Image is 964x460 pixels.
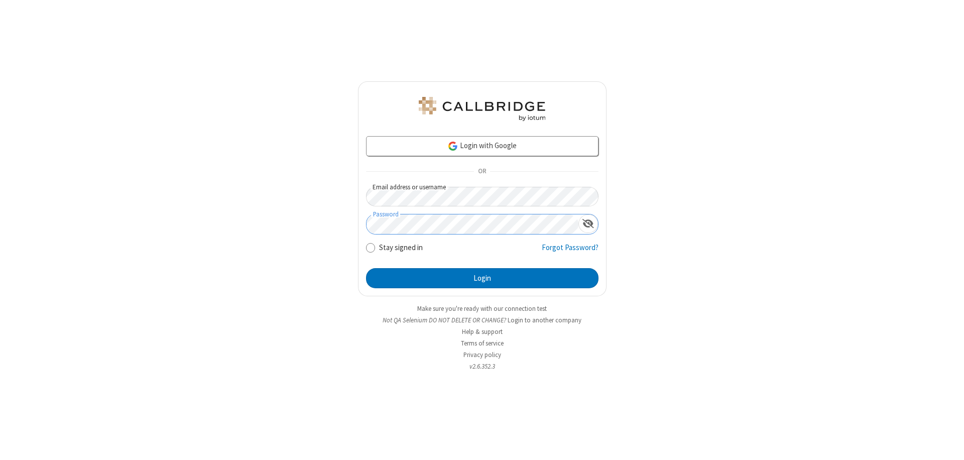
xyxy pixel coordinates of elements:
div: Show password [578,214,598,233]
a: Login with Google [366,136,598,156]
a: Help & support [462,327,503,336]
label: Stay signed in [379,242,423,254]
img: google-icon.png [447,141,458,152]
span: OR [474,165,490,179]
img: QA Selenium DO NOT DELETE OR CHANGE [417,97,547,121]
li: Not QA Selenium DO NOT DELETE OR CHANGE? [358,315,607,325]
li: v2.6.352.3 [358,362,607,371]
button: Login [366,268,598,288]
a: Make sure you're ready with our connection test [417,304,547,313]
input: Email address or username [366,187,598,206]
a: Forgot Password? [542,242,598,261]
a: Terms of service [461,339,504,348]
input: Password [367,214,578,234]
button: Login to another company [508,315,581,325]
a: Privacy policy [463,351,501,359]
